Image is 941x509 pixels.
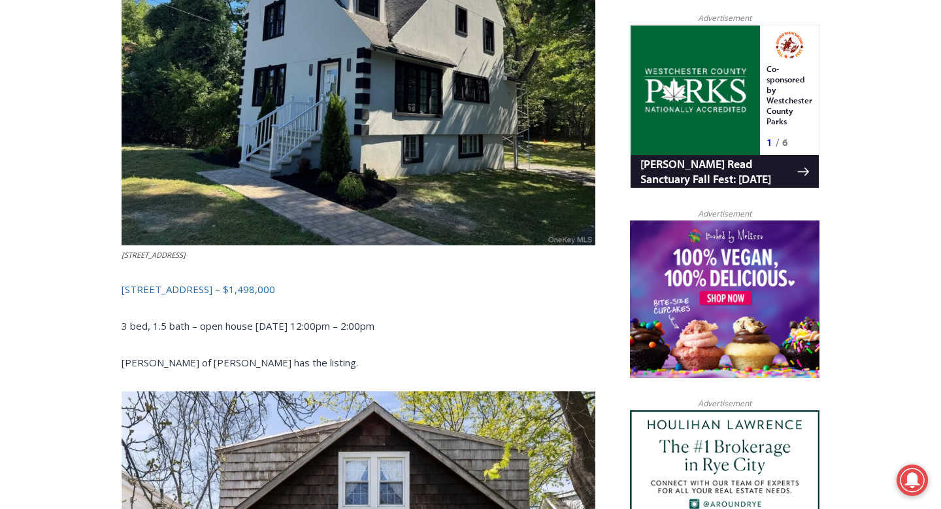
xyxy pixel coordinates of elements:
div: 6 [152,111,158,124]
a: [PERSON_NAME] Read Sanctuary Fall Fest: [DATE] [1,130,189,163]
h4: [PERSON_NAME] Read Sanctuary Fall Fest: [DATE] [10,132,167,162]
span: Advertisement [685,207,765,220]
span: Intern @ [DOMAIN_NAME] [342,130,606,160]
p: [PERSON_NAME] of [PERSON_NAME] has the listing. [122,355,595,370]
div: / [146,111,149,124]
div: Located at [STREET_ADDRESS][PERSON_NAME] [134,82,186,156]
div: Co-sponsored by Westchester County Parks [137,39,182,107]
div: "I learned about the history of a place I’d honestly never considered even as a resident of [GEOG... [330,1,618,127]
img: Baked by Melissa [630,220,819,379]
span: Advertisement [685,12,765,24]
a: Open Tues. - Sun. [PHONE_NUMBER] [1,132,131,163]
a: Intern @ [DOMAIN_NAME] [314,127,633,163]
p: 3 bed, 1.5 bath – open house [DATE] 12:00pm – 2:00pm [122,318,595,334]
span: Open Tues. - Sun. [PHONE_NUMBER] [4,135,128,184]
figcaption: [STREET_ADDRESS] [122,249,595,261]
div: 1 [137,111,142,124]
img: s_800_29ca6ca9-f6cc-433c-a631-14f6620ca39b.jpeg [1,1,130,130]
span: Advertisement [685,397,765,410]
a: [STREET_ADDRESS] – $1,498,000 [122,283,275,296]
